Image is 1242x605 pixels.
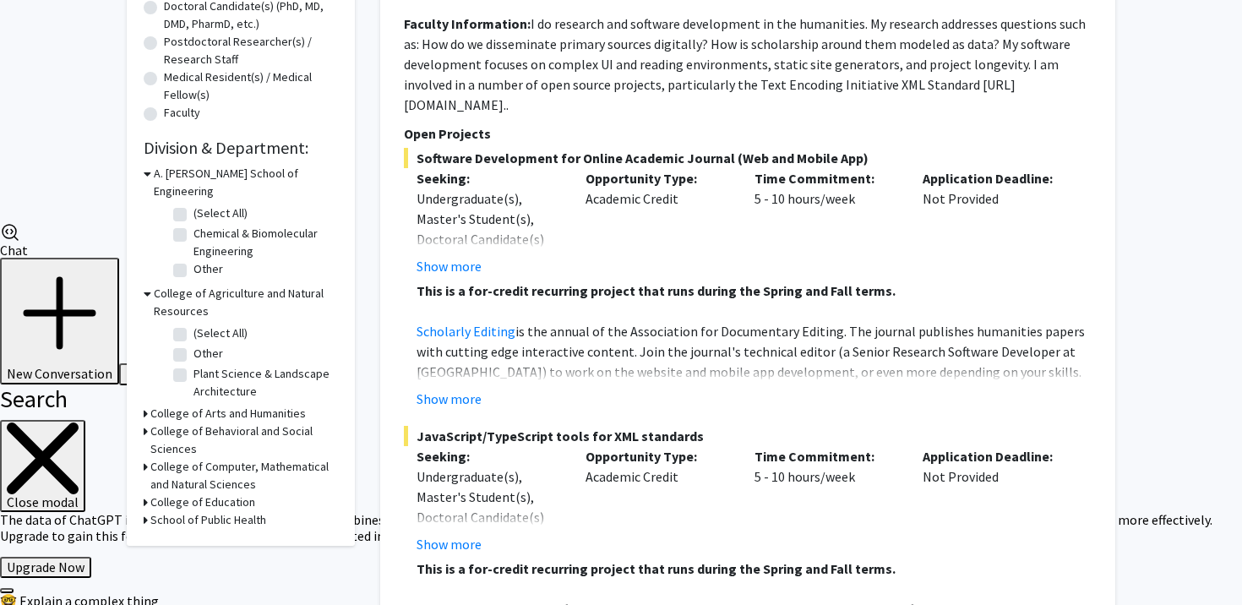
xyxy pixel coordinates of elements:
[404,15,1086,113] fg-read-more: I do research and software development in the humanities. My research addresses questions such as...
[404,148,1092,168] span: Software Development for Online Academic Journal (Web and Mobile App)
[417,560,896,577] strong: This is a for-credit recurring project that runs during the Spring and Fall terms.
[193,225,334,260] label: Chemical & Biomolecular Engineering
[404,123,1092,144] p: Open Projects
[193,365,334,401] label: Plant Science & Landscape Architecture
[754,168,898,188] p: Time Commitment:
[144,138,338,158] h2: Division & Department:
[573,168,742,276] div: Academic Credit
[193,345,223,362] label: Other
[193,204,248,222] label: (Select All)
[404,426,1092,446] span: JavaScript/TypeScript tools for XML standards
[923,168,1066,188] p: Application Deadline:
[154,285,338,320] h3: College of Agriculture and Natural Resources
[417,168,560,188] p: Seeking:
[417,446,560,466] p: Seeking:
[417,534,482,554] button: Show more
[154,165,338,200] h3: A. [PERSON_NAME] School of Engineering
[150,493,255,511] h3: College of Education
[150,422,338,458] h3: College of Behavioral and Social Sciences
[417,389,482,409] button: Show more
[13,529,72,592] iframe: Chat
[150,511,266,529] h3: School of Public Health
[164,68,338,104] label: Medical Resident(s) / Medical Fellow(s)
[404,15,531,32] b: Faculty Information:
[150,458,338,493] h3: College of Computer, Mathematical and Natural Sciences
[164,33,338,68] label: Postdoctoral Researcher(s) / Research Staff
[417,256,482,276] button: Show more
[586,168,729,188] p: Opportunity Type:
[742,446,911,554] div: 5 - 10 hours/week
[754,446,898,466] p: Time Commitment:
[742,168,911,276] div: 5 - 10 hours/week
[417,282,896,299] strong: This is a for-credit recurring project that runs during the Spring and Fall terms.
[910,446,1079,554] div: Not Provided
[164,104,200,122] label: Faculty
[417,323,515,340] a: Scholarly Editing
[923,446,1066,466] p: Application Deadline:
[193,260,223,278] label: Other
[417,466,560,568] div: Undergraduate(s), Master's Student(s), Doctoral Candidate(s) (PhD, MD, DMD, PharmD, etc.)
[417,188,560,290] div: Undergraduate(s), Master's Student(s), Doctoral Candidate(s) (PhD, MD, DMD, PharmD, etc.)
[150,405,306,422] h3: College of Arts and Humanities
[417,321,1092,443] p: is the annual of the Association for Documentary Editing. The journal publishes humanities papers...
[910,168,1079,276] div: Not Provided
[573,446,742,554] div: Academic Credit
[586,446,729,466] p: Opportunity Type:
[193,324,248,342] label: (Select All)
